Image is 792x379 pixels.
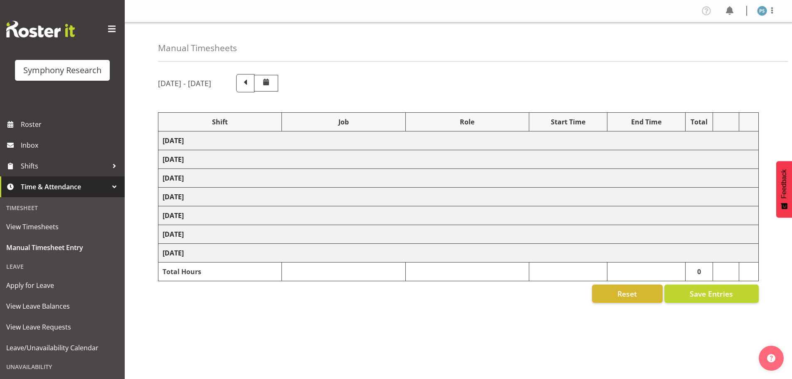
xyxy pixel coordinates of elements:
div: Total [690,117,709,127]
img: paul-s-stoneham1982.jpg [757,6,767,16]
span: View Timesheets [6,220,118,233]
td: [DATE] [158,206,759,225]
span: Time & Attendance [21,181,108,193]
td: [DATE] [158,188,759,206]
td: 0 [685,263,713,281]
div: End Time [612,117,681,127]
span: View Leave Requests [6,321,118,333]
div: Job [286,117,401,127]
div: Leave [2,258,123,275]
td: [DATE] [158,225,759,244]
div: Shift [163,117,277,127]
span: Roster [21,118,121,131]
img: Rosterit website logo [6,21,75,37]
h5: [DATE] - [DATE] [158,79,211,88]
a: View Leave Balances [2,296,123,317]
td: [DATE] [158,150,759,169]
div: Start Time [533,117,603,127]
span: Leave/Unavailability Calendar [6,342,118,354]
img: help-xxl-2.png [767,354,775,362]
td: Total Hours [158,263,282,281]
span: Inbox [21,139,121,151]
div: Role [410,117,525,127]
td: [DATE] [158,131,759,150]
a: View Leave Requests [2,317,123,337]
td: [DATE] [158,169,759,188]
span: Reset [617,288,637,299]
span: Apply for Leave [6,279,118,292]
a: Leave/Unavailability Calendar [2,337,123,358]
span: Save Entries [690,288,733,299]
a: Manual Timesheet Entry [2,237,123,258]
h4: Manual Timesheets [158,43,237,53]
a: Apply for Leave [2,275,123,296]
button: Feedback - Show survey [776,161,792,218]
span: Manual Timesheet Entry [6,241,118,254]
span: Feedback [780,169,788,198]
td: [DATE] [158,244,759,263]
div: Unavailability [2,358,123,375]
div: Symphony Research [23,64,101,77]
button: Save Entries [664,285,759,303]
button: Reset [592,285,663,303]
span: Shifts [21,160,108,172]
span: View Leave Balances [6,300,118,312]
div: Timesheet [2,199,123,216]
a: View Timesheets [2,216,123,237]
